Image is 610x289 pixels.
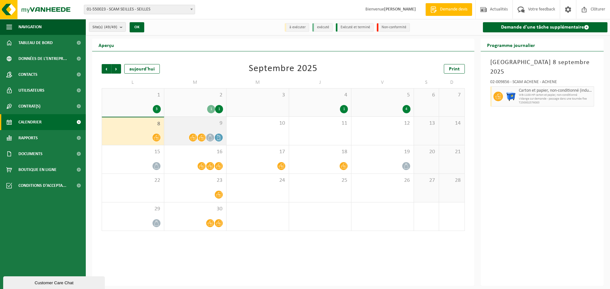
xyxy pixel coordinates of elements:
li: Non-conformité [377,23,410,32]
span: 8 [105,121,161,128]
count: (49/49) [104,25,117,29]
span: Documents [18,146,43,162]
span: Précédent [102,64,111,74]
span: 29 [105,206,161,213]
li: Exécuté et terminé [336,23,374,32]
h2: Aperçu [92,39,120,51]
div: 3 [153,105,161,113]
span: Carton et papier, non-conditionné (industriel) [519,88,593,93]
span: 26 [355,177,410,184]
span: 17 [230,148,286,155]
span: 16 [167,148,223,155]
span: Contrat(s) [18,98,40,114]
span: 9 [167,120,223,127]
div: 1 [340,105,348,113]
span: 11 [292,120,348,127]
td: S [414,77,439,88]
td: L [102,77,164,88]
span: 20 [417,148,436,155]
span: T250002576083 [519,101,593,105]
span: 7 [442,92,461,99]
span: 10 [230,120,286,127]
div: aujourd'hui [124,64,160,74]
div: 4 [403,105,410,113]
span: 3 [230,92,286,99]
span: Utilisateurs [18,82,44,98]
span: 27 [417,177,436,184]
td: J [289,77,352,88]
span: Demande devis [438,6,469,13]
span: Vidange sur demande - passage dans une tournée fixe [519,97,593,101]
div: Septembre 2025 [249,64,317,74]
span: 4 [292,92,348,99]
button: OK [130,22,144,32]
span: 24 [230,177,286,184]
td: V [351,77,414,88]
h3: [GEOGRAPHIC_DATA] 8 septembre 2025 [490,58,594,77]
span: 23 [167,177,223,184]
span: Rapports [18,130,38,146]
span: 01-550023 - SCAM SEILLES - SEILLES [84,5,195,14]
td: M [164,77,227,88]
div: 1 [207,105,215,113]
img: WB-1100-HPE-BE-01 [506,92,516,101]
td: D [439,77,464,88]
span: 1 [105,92,161,99]
span: 12 [355,120,410,127]
span: Calendrier [18,114,42,130]
span: 22 [105,177,161,184]
span: Contacts [18,67,37,82]
span: 6 [417,92,436,99]
span: 30 [167,206,223,213]
span: 13 [417,120,436,127]
li: exécuté [312,23,333,32]
span: Print [449,67,460,72]
iframe: chat widget [3,275,106,289]
li: à exécuter [285,23,309,32]
span: 18 [292,148,348,155]
div: 02-009856 - SCAM ACHÊNE - ACHÊNE [490,80,594,86]
span: 14 [442,120,461,127]
button: Site(s)(49/49) [89,22,126,32]
span: 19 [355,148,410,155]
span: Données de l'entrepr... [18,51,67,67]
h2: Programme journalier [481,39,541,51]
span: Conditions d'accepta... [18,178,66,194]
span: Navigation [18,19,42,35]
span: 25 [292,177,348,184]
span: Site(s) [92,23,117,32]
a: Demande devis [425,3,472,16]
span: 21 [442,148,461,155]
span: WB-1100-HP carton et papier, non-conditionné [519,93,593,97]
span: Suivant [112,64,121,74]
a: Print [444,64,465,74]
strong: [PERSON_NAME] [384,7,416,12]
span: Tableau de bord [18,35,53,51]
span: 2 [167,92,223,99]
div: 1 [215,105,223,113]
a: Demande d'une tâche supplémentaire [483,22,608,32]
td: M [227,77,289,88]
span: 15 [105,148,161,155]
span: 5 [355,92,410,99]
span: 28 [442,177,461,184]
span: Boutique en ligne [18,162,57,178]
